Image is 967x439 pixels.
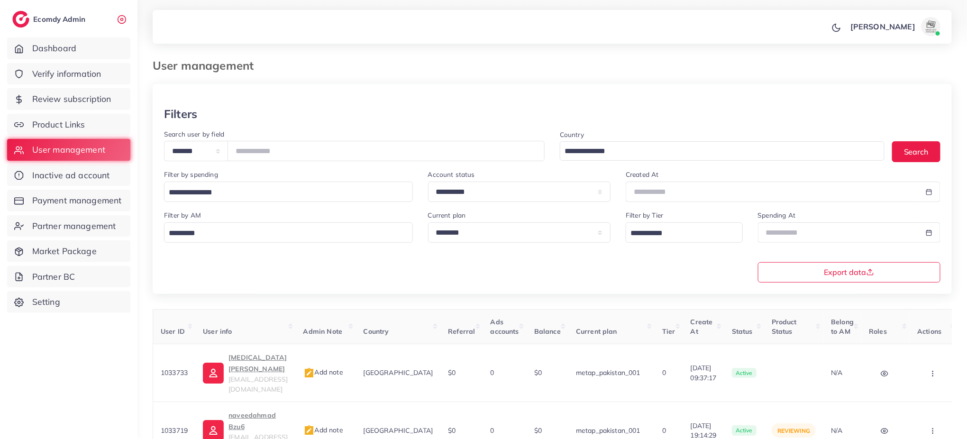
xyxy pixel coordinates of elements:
[153,59,261,73] h3: User management
[7,63,130,85] a: Verify information
[161,368,188,377] span: 1033733
[161,327,185,336] span: User ID
[303,425,315,436] img: admin_note.cdd0b510.svg
[7,88,130,110] a: Review subscription
[534,368,542,377] span: $0
[7,240,130,262] a: Market Package
[7,266,130,288] a: Partner BC
[12,11,88,27] a: logoEcomdy Admin
[662,426,666,435] span: 0
[845,17,944,36] a: [PERSON_NAME]avatar
[732,327,753,336] span: Status
[869,327,887,336] span: Roles
[303,368,343,376] span: Add note
[732,425,757,436] span: active
[831,368,842,377] span: N/A
[448,426,456,435] span: $0
[364,327,389,336] span: Country
[921,17,940,36] img: avatar
[32,169,110,182] span: Inactive ad account
[364,426,433,435] span: [GEOGRAPHIC_DATA]
[12,11,29,27] img: logo
[7,215,130,237] a: Partner management
[164,222,413,243] div: Search for option
[203,363,224,384] img: ic-user-info.36bf1079.svg
[161,426,188,435] span: 1033719
[32,144,105,156] span: User management
[165,185,401,200] input: Search for option
[576,426,640,435] span: metap_pakistan_001
[627,226,730,241] input: Search for option
[303,367,315,379] img: admin_note.cdd0b510.svg
[7,114,130,136] a: Product Links
[428,170,475,179] label: Account status
[165,226,401,241] input: Search for option
[560,130,584,139] label: Country
[32,296,60,308] span: Setting
[7,190,130,211] a: Payment management
[7,37,130,59] a: Dashboard
[303,426,343,434] span: Add note
[32,42,76,55] span: Dashboard
[626,170,659,179] label: Created At
[33,15,88,24] h2: Ecomdy Admin
[491,368,494,377] span: 0
[32,194,122,207] span: Payment management
[576,368,640,377] span: metap_pakistan_001
[824,268,874,276] span: Export data
[164,107,197,121] h3: Filters
[772,318,797,336] span: Product Status
[831,318,854,336] span: Belong to AM
[7,139,130,161] a: User management
[691,363,717,383] span: [DATE] 09:37:17
[303,327,343,336] span: Admin Note
[32,68,101,80] span: Verify information
[164,182,413,202] div: Search for option
[32,93,111,105] span: Review subscription
[7,165,130,186] a: Inactive ad account
[228,410,288,432] p: naveedahmad Bzu6
[917,327,941,336] span: Actions
[626,222,742,243] div: Search for option
[892,141,940,162] button: Search
[491,318,519,336] span: Ads accounts
[758,262,941,283] button: Export data
[448,368,456,377] span: $0
[32,119,85,131] span: Product Links
[203,352,288,394] a: [MEDICAL_DATA][PERSON_NAME][EMAIL_ADDRESS][DOMAIN_NAME]
[364,368,433,377] span: [GEOGRAPHIC_DATA]
[691,318,713,336] span: Create At
[777,427,810,434] span: reviewing
[732,368,757,378] span: active
[662,368,666,377] span: 0
[164,210,201,220] label: Filter by AM
[662,327,675,336] span: Tier
[32,245,97,257] span: Market Package
[164,129,224,139] label: Search user by field
[491,426,494,435] span: 0
[561,144,872,159] input: Search for option
[831,426,842,435] span: N/A
[560,141,885,161] div: Search for option
[32,220,116,232] span: Partner management
[626,210,663,220] label: Filter by Tier
[203,327,232,336] span: User info
[228,352,288,375] p: [MEDICAL_DATA][PERSON_NAME]
[7,291,130,313] a: Setting
[850,21,915,32] p: [PERSON_NAME]
[758,210,796,220] label: Spending At
[448,327,475,336] span: Referral
[576,327,617,336] span: Current plan
[164,170,218,179] label: Filter by spending
[534,426,542,435] span: $0
[534,327,561,336] span: Balance
[428,210,466,220] label: Current plan
[228,375,288,393] span: [EMAIL_ADDRESS][DOMAIN_NAME]
[32,271,75,283] span: Partner BC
